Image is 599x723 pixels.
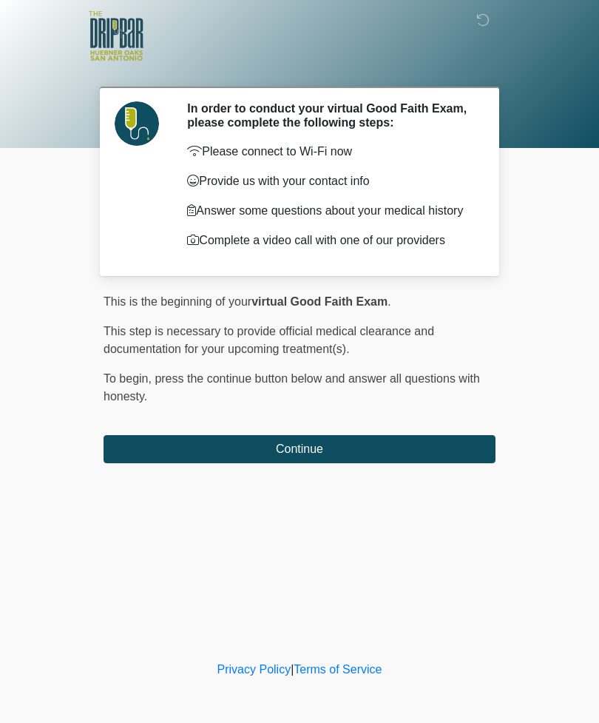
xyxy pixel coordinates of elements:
[251,295,388,308] strong: virtual Good Faith Exam
[187,143,473,161] p: Please connect to Wi-Fi now
[294,663,382,676] a: Terms of Service
[115,101,159,146] img: Agent Avatar
[104,372,480,403] span: press the continue button below and answer all questions with honesty.
[187,172,473,190] p: Provide us with your contact info
[217,663,291,676] a: Privacy Policy
[104,325,434,355] span: This step is necessary to provide official medical clearance and documentation for your upcoming ...
[291,663,294,676] a: |
[89,11,143,61] img: The DRIPBaR - The Strand at Huebner Oaks Logo
[187,232,473,249] p: Complete a video call with one of our providers
[187,101,473,130] h2: In order to conduct your virtual Good Faith Exam, please complete the following steps:
[104,372,155,385] span: To begin,
[104,435,495,463] button: Continue
[388,295,390,308] span: .
[187,202,473,220] p: Answer some questions about your medical history
[104,295,251,308] span: This is the beginning of your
